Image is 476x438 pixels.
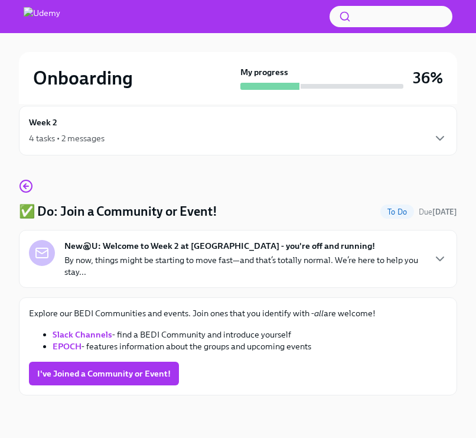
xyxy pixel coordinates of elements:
p: By now, things might be starting to move fast—and that’s totally normal. We’re here to help you s... [64,254,423,278]
span: I've Joined a Community or Event! [37,368,171,379]
span: Due [419,207,457,216]
img: Udemy [24,7,60,26]
em: all [314,308,324,319]
strong: [DATE] [432,207,457,216]
p: Explore our BEDI Communities and events. Join ones that you identify with - are welcome! [29,307,447,319]
h6: Week 2 [29,116,57,129]
span: October 4th, 2025 13:00 [419,206,457,218]
div: 4 tasks • 2 messages [29,132,105,144]
button: I've Joined a Community or Event! [29,362,179,385]
h2: Onboarding [33,66,133,90]
h4: ✅ Do: Join a Community or Event! [19,203,217,220]
span: To Do [380,207,414,216]
a: Slack Channels [53,329,112,340]
li: - features information about the groups and upcoming events [53,340,447,352]
strong: New@U: Welcome to Week 2 at [GEOGRAPHIC_DATA] - you're off and running! [64,240,375,252]
h3: 36% [413,67,443,89]
li: - find a BEDI Community and introduce yourself [53,329,447,340]
strong: My progress [240,66,288,78]
a: EPOCH [53,341,81,352]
